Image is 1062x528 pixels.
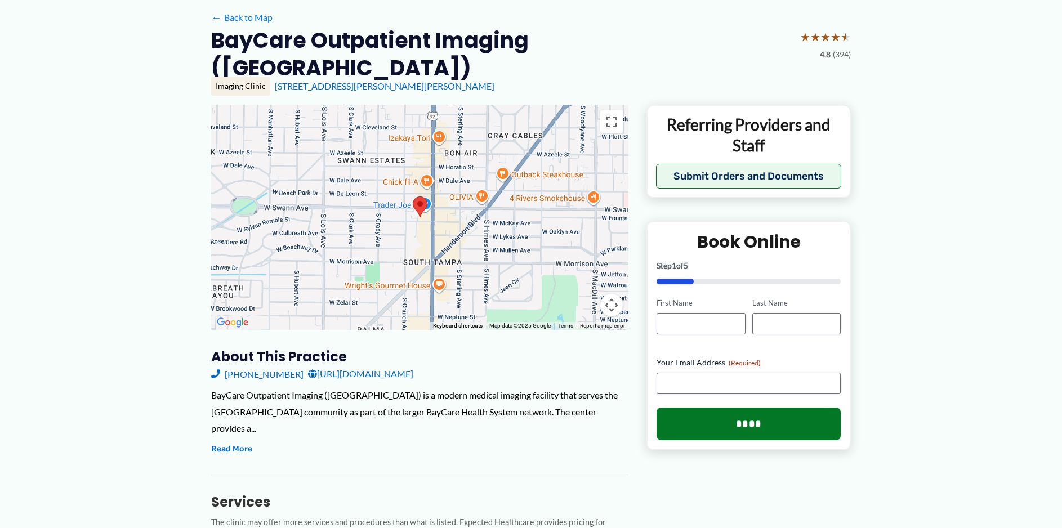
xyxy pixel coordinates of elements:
a: Open this area in Google Maps (opens a new window) [214,315,251,330]
button: Map camera controls [600,294,623,316]
a: Terms (opens in new tab) [557,323,573,329]
button: Toggle fullscreen view [600,110,623,133]
a: Report a map error [580,323,625,329]
a: [PHONE_NUMBER] [211,365,304,382]
a: [STREET_ADDRESS][PERSON_NAME][PERSON_NAME] [275,80,494,91]
h3: About this practice [211,348,628,365]
span: 4.8 [820,47,831,62]
a: [URL][DOMAIN_NAME] [308,365,413,382]
label: First Name [657,298,745,308]
span: 5 [684,261,688,270]
p: Referring Providers and Staff [656,114,841,155]
h2: Book Online [657,231,841,253]
span: ★ [841,26,851,47]
span: (394) [833,47,851,62]
img: Google [214,315,251,330]
div: BayCare Outpatient Imaging ([GEOGRAPHIC_DATA]) is a modern medical imaging facility that serves t... [211,387,628,437]
span: ★ [831,26,841,47]
span: Map data ©2025 Google [489,323,551,329]
span: ★ [820,26,831,47]
span: ★ [810,26,820,47]
span: (Required) [729,359,761,367]
a: ←Back to Map [211,9,273,26]
button: Submit Orders and Documents [656,164,841,189]
span: ★ [800,26,810,47]
p: Step of [657,262,841,270]
button: Keyboard shortcuts [433,322,483,330]
label: Your Email Address [657,357,841,368]
div: Imaging Clinic [211,77,270,96]
span: 1 [672,261,676,270]
button: Read More [211,442,252,456]
span: ← [211,12,222,23]
h3: Services [211,493,628,511]
h2: BayCare Outpatient Imaging ([GEOGRAPHIC_DATA]) [211,26,791,82]
label: Last Name [752,298,841,308]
